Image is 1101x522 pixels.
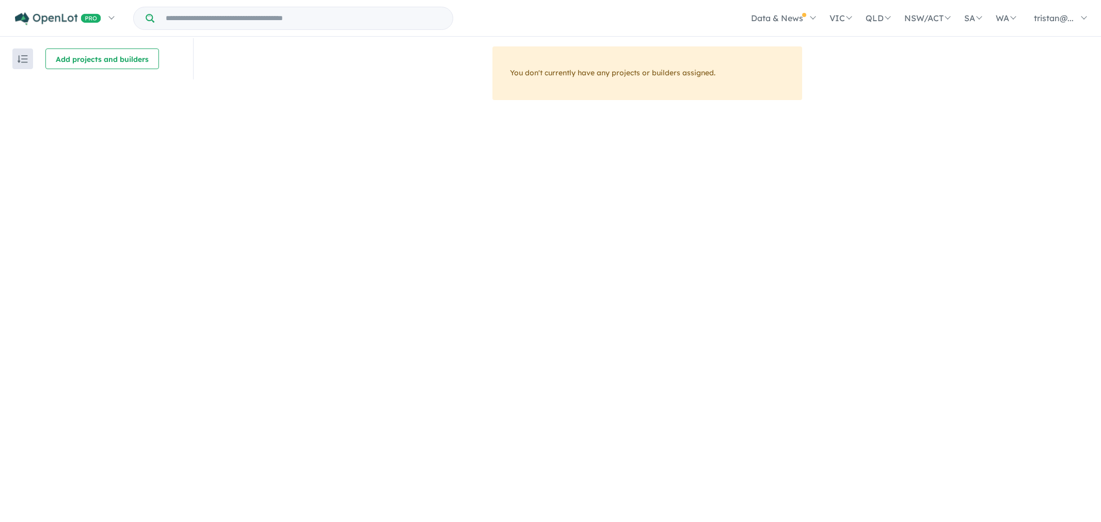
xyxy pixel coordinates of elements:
[45,48,159,69] button: Add projects and builders
[492,46,802,100] div: You don't currently have any projects or builders assigned.
[15,12,101,25] img: Openlot PRO Logo White
[156,7,451,29] input: Try estate name, suburb, builder or developer
[1034,13,1074,23] span: tristan@...
[18,55,28,63] img: sort.svg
